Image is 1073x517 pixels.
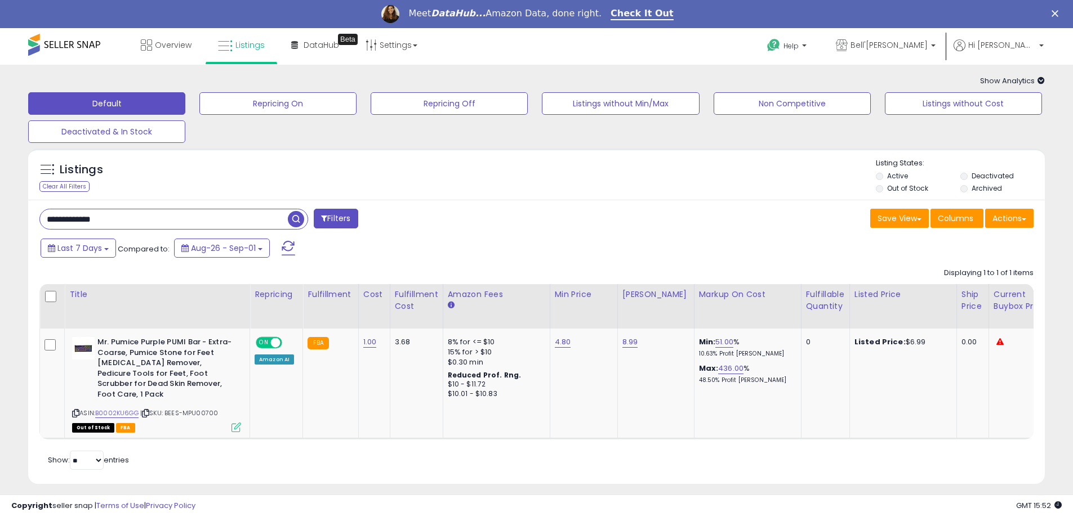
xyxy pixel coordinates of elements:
[699,350,792,358] p: 10.63% Profit [PERSON_NAME]
[281,338,299,348] span: OFF
[555,336,571,348] a: 4.80
[72,423,114,433] span: All listings that are currently out of stock and unavailable for purchase on Amazon
[132,28,200,62] a: Overview
[758,30,818,65] a: Help
[140,408,218,417] span: | SKU: BEES-MPU00700
[622,336,638,348] a: 8.99
[994,289,1052,312] div: Current Buybox Price
[199,92,357,115] button: Repricing On
[887,171,908,181] label: Active
[448,337,541,347] div: 8% for <= $10
[806,289,845,312] div: Fulfillable Quantity
[854,336,906,347] b: Listed Price:
[699,363,792,384] div: %
[851,39,928,51] span: Bell'[PERSON_NAME]
[699,363,719,374] b: Max:
[854,337,948,347] div: $6.99
[95,408,139,418] a: B0002KU6GG
[155,39,192,51] span: Overview
[304,39,339,51] span: DataHub
[395,337,434,347] div: 3.68
[448,389,541,399] div: $10.01 - $10.83
[448,289,545,300] div: Amazon Fees
[930,209,983,228] button: Columns
[72,337,95,359] img: 41EZr0D8pgL._SL40_.jpg
[174,239,270,258] button: Aug-26 - Sep-01
[870,209,929,228] button: Save View
[699,337,792,358] div: %
[961,289,984,312] div: Ship Price
[887,183,928,193] label: Out of Stock
[116,423,135,433] span: FBA
[308,289,353,300] div: Fulfillment
[97,337,234,402] b: Mr. Pumice Purple PUMI Bar - Extra-Coarse, Pumice Stone for Feet [MEDICAL_DATA] Remover, Pedicure...
[448,370,522,380] b: Reduced Prof. Rng.
[210,28,273,62] a: Listings
[255,289,298,300] div: Repricing
[381,5,399,23] img: Profile image for Georgie
[314,209,358,228] button: Filters
[694,284,801,329] th: The percentage added to the cost of goods (COGS) that forms the calculator for Min & Max prices.
[408,8,602,19] div: Meet Amazon Data, done right.
[972,183,1002,193] label: Archived
[191,242,256,254] span: Aug-26 - Sep-01
[699,376,792,384] p: 48.50% Profit [PERSON_NAME]
[69,289,245,300] div: Title
[980,75,1045,86] span: Show Analytics
[448,300,455,311] small: Amazon Fees.
[255,354,294,365] div: Amazon AI
[11,501,195,511] div: seller snap | |
[41,239,116,258] button: Last 7 Days
[11,500,52,511] strong: Copyright
[1052,10,1063,17] div: Close
[854,289,952,300] div: Listed Price
[371,92,528,115] button: Repricing Off
[876,158,1045,169] p: Listing States:
[448,347,541,357] div: 15% for > $10
[699,289,796,300] div: Markup on Cost
[806,337,841,347] div: 0
[985,209,1034,228] button: Actions
[968,39,1036,51] span: Hi [PERSON_NAME]
[448,380,541,389] div: $10 - $11.72
[961,337,980,347] div: 0.00
[718,363,743,374] a: 436.00
[357,28,426,62] a: Settings
[28,92,185,115] button: Default
[885,92,1042,115] button: Listings without Cost
[611,8,674,20] a: Check It Out
[555,289,613,300] div: Min Price
[715,336,733,348] a: 51.00
[448,357,541,367] div: $0.30 min
[783,41,799,51] span: Help
[431,8,486,19] i: DataHub...
[363,289,385,300] div: Cost
[72,337,241,431] div: ASIN:
[146,500,195,511] a: Privacy Policy
[118,244,170,254] span: Compared to:
[39,181,90,192] div: Clear All Filters
[938,213,973,224] span: Columns
[767,38,781,52] i: Get Help
[827,28,944,65] a: Bell'[PERSON_NAME]
[954,39,1044,65] a: Hi [PERSON_NAME]
[363,336,377,348] a: 1.00
[57,242,102,254] span: Last 7 Days
[60,162,103,178] h5: Listings
[944,268,1034,278] div: Displaying 1 to 1 of 1 items
[283,28,348,62] a: DataHub
[235,39,265,51] span: Listings
[395,289,438,312] div: Fulfillment Cost
[308,337,328,349] small: FBA
[96,500,144,511] a: Terms of Use
[1016,500,1062,511] span: 2025-09-9 15:52 GMT
[714,92,871,115] button: Non Competitive
[972,171,1014,181] label: Deactivated
[257,338,271,348] span: ON
[699,336,716,347] b: Min:
[622,289,689,300] div: [PERSON_NAME]
[28,120,185,143] button: Deactivated & In Stock
[48,455,129,465] span: Show: entries
[542,92,699,115] button: Listings without Min/Max
[338,34,358,45] div: Tooltip anchor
